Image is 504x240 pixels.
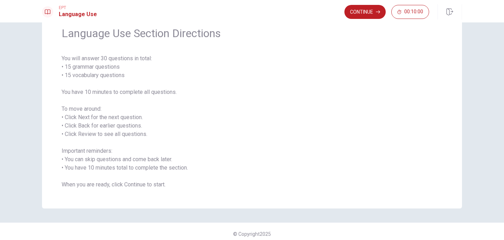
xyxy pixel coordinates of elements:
[59,5,97,10] span: EPT
[62,26,442,40] span: Language Use Section Directions
[404,9,423,15] span: 00:10:00
[233,231,271,237] span: © Copyright 2025
[344,5,386,19] button: Continue
[62,54,442,189] span: You will answer 30 questions in total: • 15 grammar questions • 15 vocabulary questions You have ...
[59,10,97,19] h1: Language Use
[391,5,429,19] button: 00:10:00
